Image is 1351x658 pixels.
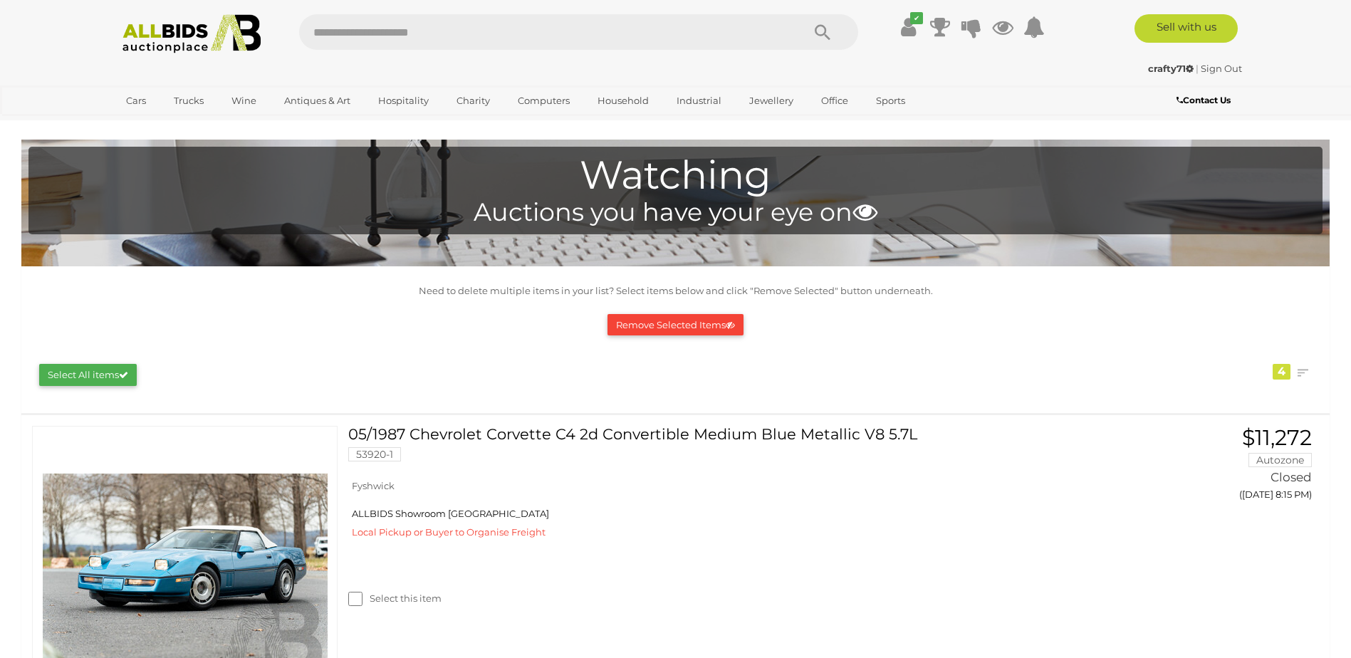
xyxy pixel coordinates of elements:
a: Trucks [165,89,213,113]
a: Sell with us [1134,14,1238,43]
a: 05/1987 Chevrolet Corvette C4 2d Convertible Medium Blue Metallic V8 5.7L 53920-1 [359,426,1101,472]
a: Charity [447,89,499,113]
a: Household [588,89,658,113]
a: Jewellery [740,89,803,113]
a: [GEOGRAPHIC_DATA] [117,113,236,136]
a: Industrial [667,89,731,113]
a: Sign Out [1201,63,1242,74]
a: Hospitality [369,89,438,113]
h4: Auctions you have your eye on [36,199,1315,226]
h1: Watching [36,154,1315,197]
label: Select this item [348,592,442,605]
a: Sports [867,89,914,113]
a: Office [812,89,857,113]
button: Search [787,14,858,50]
b: Contact Us [1177,95,1231,105]
a: Cars [117,89,155,113]
a: ✔ [898,14,919,40]
span: $11,272 [1242,424,1312,451]
a: crafty71 [1148,63,1196,74]
a: Contact Us [1177,93,1234,108]
div: 4 [1273,364,1290,380]
button: Select All items [39,364,137,386]
a: Computers [508,89,579,113]
button: Remove Selected Items [607,314,744,336]
strong: crafty71 [1148,63,1194,74]
a: Antiques & Art [275,89,360,113]
img: Allbids.com.au [115,14,269,53]
p: Need to delete multiple items in your list? Select items below and click "Remove Selected" button... [28,283,1323,299]
a: $11,272 Autozone Closed ([DATE] 8:15 PM) [1122,426,1315,508]
i: ✔ [910,12,923,24]
a: Wine [222,89,266,113]
span: | [1196,63,1199,74]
